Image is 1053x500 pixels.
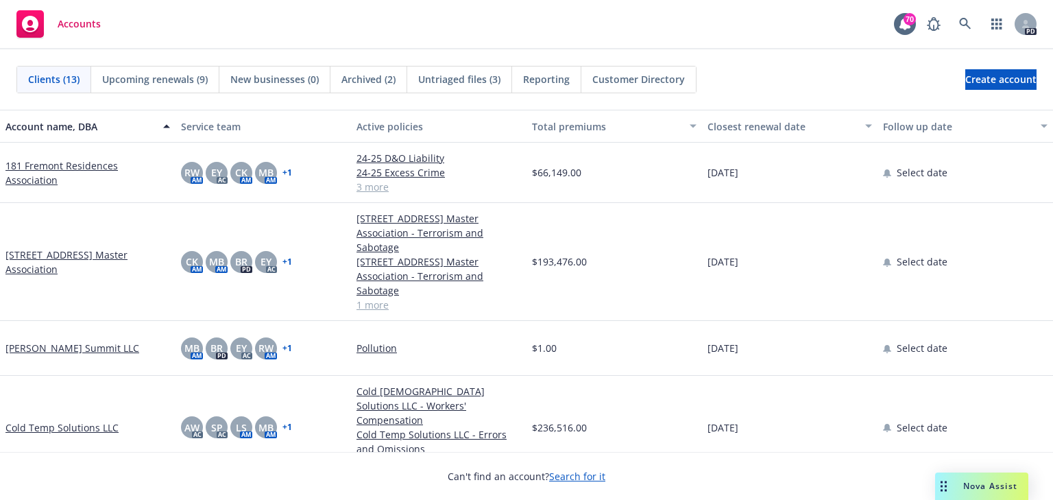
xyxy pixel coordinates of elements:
span: Untriaged files (3) [418,72,500,86]
span: $1.00 [532,341,557,355]
div: Follow up date [883,119,1032,134]
button: Follow up date [877,110,1053,143]
span: BR [210,341,223,355]
span: CK [235,165,247,180]
a: Cold [DEMOGRAPHIC_DATA] Solutions LLC - Workers' Compensation [356,384,521,427]
a: Cold Temp Solutions LLC - Errors and Omissions [356,427,521,456]
button: Active policies [351,110,526,143]
div: Closest renewal date [707,119,857,134]
button: Nova Assist [935,473,1028,500]
button: Total premiums [526,110,702,143]
a: 3 more [356,180,521,194]
span: [DATE] [707,165,738,180]
div: Active policies [356,119,521,134]
a: [PERSON_NAME] Summit LLC [5,341,139,355]
a: + 1 [282,344,292,353]
a: Pollution [356,341,521,355]
span: MB [184,341,199,355]
a: Cold Temp Solutions LLC [5,420,119,435]
span: MB [258,420,274,435]
span: EY [261,254,271,269]
span: RW [258,341,274,355]
span: $236,516.00 [532,420,587,435]
a: Report a Bug [920,10,947,38]
a: + 1 [282,423,292,431]
span: [DATE] [707,341,738,355]
a: Switch app [983,10,1010,38]
div: 70 [904,13,916,25]
span: [DATE] [707,420,738,435]
span: [DATE] [707,254,738,269]
a: Search [952,10,979,38]
span: Create account [965,67,1037,93]
span: Archived (2) [341,72,396,86]
span: $193,476.00 [532,254,587,269]
span: New businesses (0) [230,72,319,86]
button: Closest renewal date [702,110,877,143]
span: Select date [897,420,947,435]
a: [STREET_ADDRESS] Master Association - Terrorism and Sabotage [356,254,521,298]
span: Select date [897,165,947,180]
span: Nova Assist [963,480,1017,492]
div: Account name, DBA [5,119,155,134]
span: AW [184,420,199,435]
a: [STREET_ADDRESS] Master Association - Terrorism and Sabotage [356,211,521,254]
span: Upcoming renewals (9) [102,72,208,86]
span: MB [209,254,224,269]
a: Accounts [11,5,106,43]
span: Accounts [58,19,101,29]
a: [STREET_ADDRESS] Master Association [5,248,170,276]
span: SP [211,420,223,435]
span: Can't find an account? [448,469,605,484]
a: 1 more [356,298,521,312]
a: Search for it [549,470,605,483]
span: EY [236,341,247,355]
a: Create account [965,69,1037,90]
span: MB [258,165,274,180]
span: RW [184,165,199,180]
span: Customer Directory [592,72,685,86]
span: CK [186,254,198,269]
a: 24-25 Excess Crime [356,165,521,180]
div: Total premiums [532,119,681,134]
a: + 1 [282,258,292,266]
span: LS [236,420,247,435]
span: Select date [897,341,947,355]
button: Service team [175,110,351,143]
span: Select date [897,254,947,269]
span: Reporting [523,72,570,86]
a: 181 Fremont Residences Association [5,158,170,187]
span: BR [235,254,247,269]
a: 24-25 D&O Liability [356,151,521,165]
span: EY [211,165,222,180]
div: Service team [181,119,346,134]
span: Clients (13) [28,72,80,86]
a: + 1 [282,169,292,177]
div: Drag to move [935,473,952,500]
span: $66,149.00 [532,165,581,180]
